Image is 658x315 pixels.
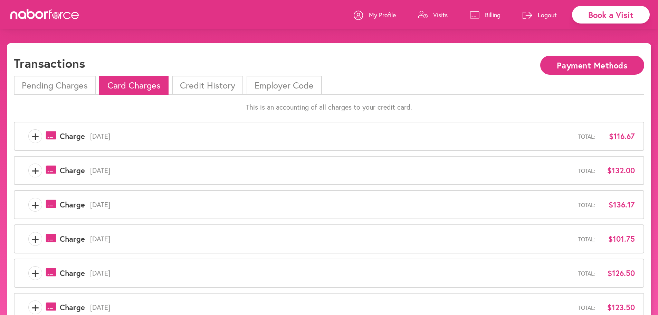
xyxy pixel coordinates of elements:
[485,11,500,19] p: Billing
[85,303,578,312] span: [DATE]
[523,4,557,25] a: Logout
[470,4,500,25] a: Billing
[578,133,595,140] span: Total:
[29,266,42,280] span: +
[14,76,96,95] li: Pending Charges
[578,236,595,242] span: Total:
[29,198,42,212] span: +
[600,269,635,278] span: $126.50
[540,56,644,75] button: Payment Methods
[60,303,85,312] span: Charge
[369,11,396,19] p: My Profile
[600,166,635,175] span: $132.00
[418,4,448,25] a: Visits
[247,76,322,95] li: Employer Code
[433,11,448,19] p: Visits
[600,234,635,243] span: $101.75
[85,132,578,140] span: [DATE]
[538,11,557,19] p: Logout
[578,270,595,277] span: Total:
[60,269,85,278] span: Charge
[572,6,650,24] div: Book a Visit
[60,200,85,209] span: Charge
[540,61,644,68] a: Payment Methods
[578,304,595,311] span: Total:
[85,269,578,277] span: [DATE]
[85,166,578,175] span: [DATE]
[60,166,85,175] span: Charge
[60,234,85,243] span: Charge
[14,56,85,71] h1: Transactions
[85,235,578,243] span: [DATE]
[354,4,396,25] a: My Profile
[85,201,578,209] span: [DATE]
[172,76,243,95] li: Credit History
[600,132,635,141] span: $116.67
[600,303,635,312] span: $123.50
[60,132,85,141] span: Charge
[14,103,644,111] p: This is an accounting of all charges to your credit card.
[29,300,42,314] span: +
[29,232,42,246] span: +
[99,76,168,95] li: Card Charges
[29,164,42,177] span: +
[578,202,595,208] span: Total:
[600,200,635,209] span: $136.17
[29,129,42,143] span: +
[578,167,595,174] span: Total:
